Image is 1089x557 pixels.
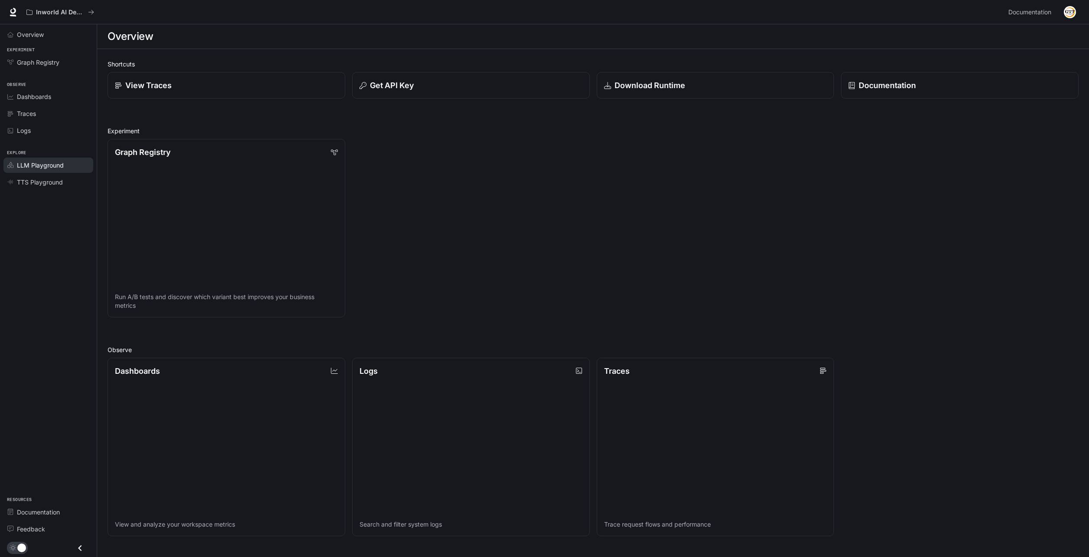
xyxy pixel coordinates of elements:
[115,520,338,529] p: View and analyze your workspace metrics
[360,520,582,529] p: Search and filter system logs
[597,72,834,99] a: Download Runtime
[1005,3,1058,21] a: Documentation
[17,543,26,552] span: Dark mode toggle
[17,178,63,187] span: TTS Playground
[370,79,414,91] p: Get API Key
[125,79,172,91] p: View Traces
[108,28,153,45] h1: Overview
[36,9,85,16] p: Inworld AI Demos
[108,72,345,99] a: View Traces
[17,126,31,135] span: Logs
[3,27,93,42] a: Overview
[360,365,378,377] p: Logs
[108,139,345,317] a: Graph RegistryRun A/B tests and discover which variant best improves your business metrics
[3,55,93,70] a: Graph Registry
[604,365,630,377] p: Traces
[108,345,1079,354] h2: Observe
[604,520,827,529] p: Trace request flows and performance
[115,293,338,310] p: Run A/B tests and discover which variant best improves your business metrics
[3,521,93,537] a: Feedback
[1061,3,1079,21] button: User avatar
[1008,7,1051,18] span: Documentation
[1064,6,1076,18] img: User avatar
[3,89,93,104] a: Dashboards
[115,365,160,377] p: Dashboards
[3,158,93,173] a: LLM Playground
[17,524,45,534] span: Feedback
[3,123,93,138] a: Logs
[108,59,1079,69] h2: Shortcuts
[352,72,590,99] button: Get API Key
[70,539,90,557] button: Close drawer
[17,109,36,118] span: Traces
[23,3,98,21] button: All workspaces
[841,72,1079,99] a: Documentation
[17,30,44,39] span: Overview
[3,106,93,121] a: Traces
[108,126,1079,135] h2: Experiment
[859,79,916,91] p: Documentation
[3,175,93,190] a: TTS Playground
[17,92,51,101] span: Dashboards
[615,79,685,91] p: Download Runtime
[3,504,93,520] a: Documentation
[17,161,64,170] span: LLM Playground
[352,358,590,536] a: LogsSearch and filter system logs
[115,146,170,158] p: Graph Registry
[597,358,834,536] a: TracesTrace request flows and performance
[108,358,345,536] a: DashboardsView and analyze your workspace metrics
[17,58,59,67] span: Graph Registry
[17,508,60,517] span: Documentation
